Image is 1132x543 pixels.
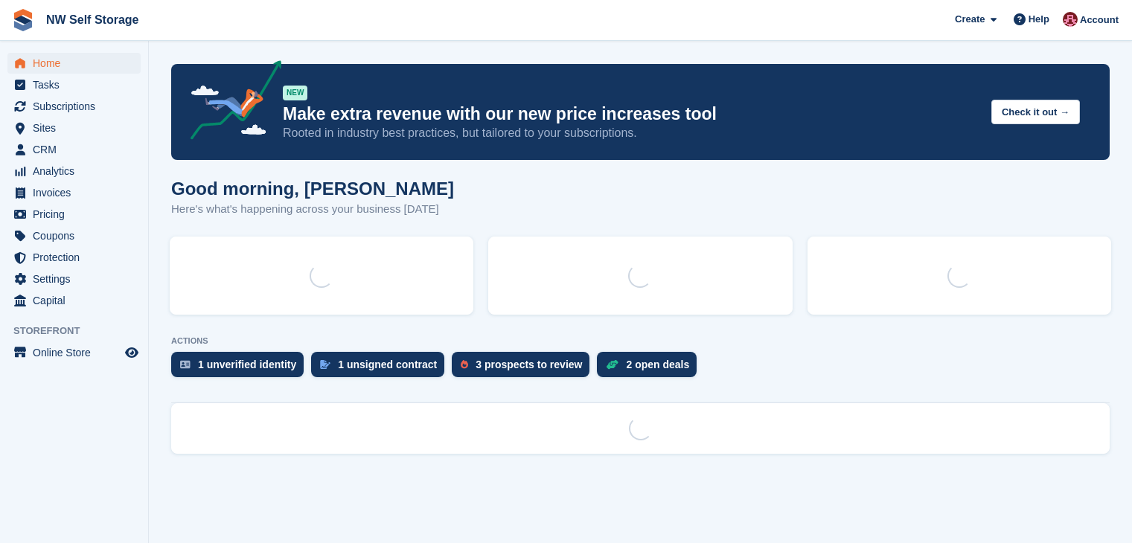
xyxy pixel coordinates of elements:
img: prospect-51fa495bee0391a8d652442698ab0144808aea92771e9ea1ae160a38d050c398.svg [461,360,468,369]
img: contract_signature_icon-13c848040528278c33f63329250d36e43548de30e8caae1d1a13099fd9432cc5.svg [320,360,330,369]
span: Coupons [33,225,122,246]
a: menu [7,225,141,246]
button: Check it out → [991,100,1080,124]
a: menu [7,342,141,363]
a: 3 prospects to review [452,352,597,385]
span: Subscriptions [33,96,122,117]
p: Rooted in industry best practices, but tailored to your subscriptions. [283,125,979,141]
span: Invoices [33,182,122,203]
a: menu [7,161,141,181]
a: 1 unverified identity [171,352,311,385]
span: Protection [33,247,122,268]
div: 1 unverified identity [198,359,296,370]
img: price-adjustments-announcement-icon-8257ccfd72463d97f412b2fc003d46551f7dbcb40ab6d574587a9cd5c0d94... [178,60,282,145]
a: menu [7,269,141,289]
a: menu [7,96,141,117]
div: 1 unsigned contract [338,359,437,370]
a: menu [7,290,141,311]
a: menu [7,139,141,160]
p: Here's what's happening across your business [DATE] [171,201,454,218]
p: Make extra revenue with our new price increases tool [283,103,979,125]
div: NEW [283,86,307,100]
img: stora-icon-8386f47178a22dfd0bd8f6a31ec36ba5ce8667c1dd55bd0f319d3a0aa187defe.svg [12,9,34,31]
span: Online Store [33,342,122,363]
a: 1 unsigned contract [311,352,452,385]
span: Home [33,53,122,74]
span: Sites [33,118,122,138]
a: 2 open deals [597,352,704,385]
h1: Good morning, [PERSON_NAME] [171,179,454,199]
span: Capital [33,290,122,311]
p: ACTIONS [171,336,1110,346]
span: Account [1080,13,1119,28]
a: NW Self Storage [40,7,144,32]
span: Storefront [13,324,148,338]
a: menu [7,74,141,95]
a: menu [7,204,141,225]
span: Tasks [33,74,122,95]
span: Analytics [33,161,122,181]
span: Pricing [33,204,122,225]
img: verify_identity-adf6edd0f0f0b5bbfe63781bf79b02c33cf7c696d77639b501bdc392416b5a36.svg [180,360,191,369]
img: deal-1b604bf984904fb50ccaf53a9ad4b4a5d6e5aea283cecdc64d6e3604feb123c2.svg [606,359,618,370]
a: menu [7,247,141,268]
div: 2 open deals [626,359,689,370]
a: menu [7,182,141,203]
a: menu [7,53,141,74]
span: Create [955,12,985,27]
span: CRM [33,139,122,160]
div: 3 prospects to review [476,359,582,370]
span: Settings [33,269,122,289]
a: Preview store [123,344,141,362]
a: menu [7,118,141,138]
img: Josh Vines [1063,12,1078,27]
span: Help [1029,12,1049,27]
